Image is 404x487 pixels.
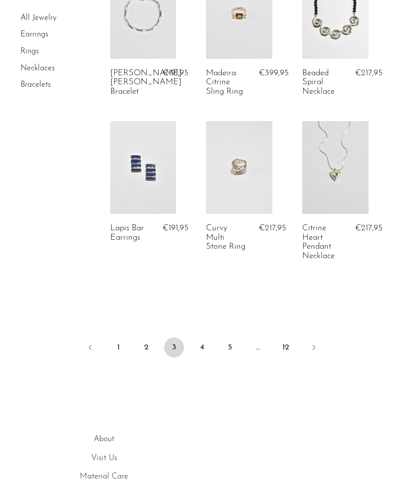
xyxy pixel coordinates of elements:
[20,14,56,22] a: All Jewelry
[259,224,286,232] span: €217,95
[259,69,289,77] span: €399,95
[206,69,246,96] a: Madeira Citrine Sling Ring
[108,337,128,357] a: 1
[164,337,184,357] span: 3
[80,337,100,359] a: Previous
[20,31,48,39] a: Earrings
[110,69,182,96] a: [PERSON_NAME] [PERSON_NAME] Bracelet
[91,454,117,462] a: Visit Us
[110,224,151,242] a: Lapis Bar Earrings
[220,337,240,357] a: 5
[20,47,39,55] a: Rings
[302,224,343,261] a: Citrine Heart Pendant Necklace
[20,64,55,72] a: Necklaces
[276,337,296,357] a: 12
[302,69,343,96] a: Beaded Spiral Necklace
[192,337,212,357] a: 4
[248,337,268,357] span: …
[163,69,189,77] span: €191,95
[355,69,383,77] span: €217,95
[20,81,51,89] a: Bracelets
[304,337,324,359] a: Next
[355,224,383,232] span: €217,95
[80,473,128,481] a: Material Care
[94,435,114,443] a: About
[136,337,156,357] a: 2
[163,224,189,232] span: €191,95
[206,224,246,251] a: Curvy Multi Stone Ring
